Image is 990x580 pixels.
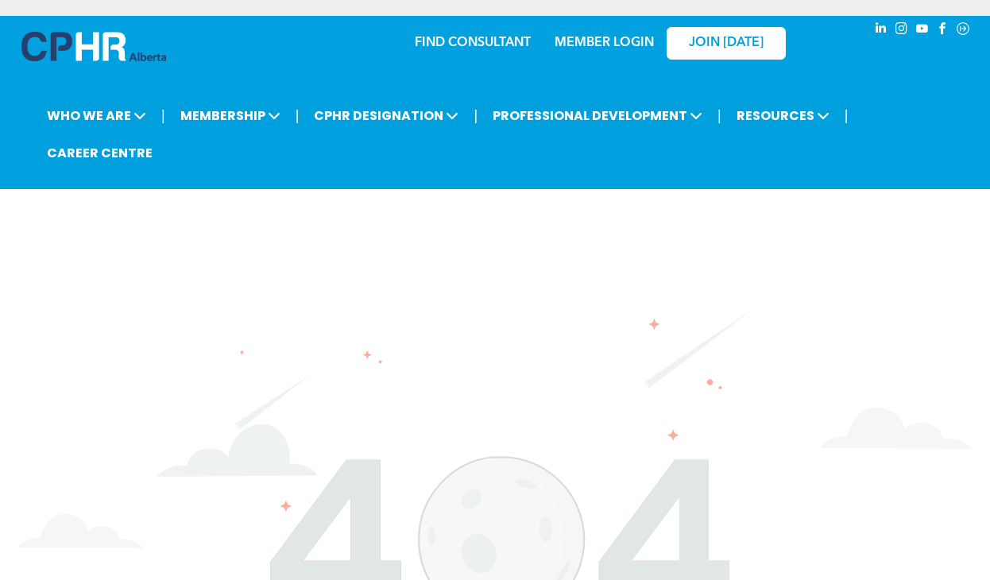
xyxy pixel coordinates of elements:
li: | [296,99,300,132]
li: | [717,99,721,132]
a: linkedin [872,20,889,41]
span: PROFESSIONAL DEVELOPMENT [488,101,707,130]
li: | [161,99,165,132]
span: WHO WE ARE [42,101,151,130]
a: FIND CONSULTANT [415,37,531,49]
span: CPHR DESIGNATION [309,101,463,130]
a: JOIN [DATE] [667,27,786,60]
a: CAREER CENTRE [42,138,157,168]
li: | [474,99,478,132]
li: | [845,99,849,132]
a: MEMBER LOGIN [555,37,654,49]
span: MEMBERSHIP [176,101,285,130]
a: Social network [954,20,972,41]
img: A blue and white logo for cp alberta [21,32,166,61]
a: facebook [934,20,951,41]
a: youtube [913,20,930,41]
a: instagram [892,20,910,41]
span: RESOURCES [732,101,834,130]
span: JOIN [DATE] [689,36,764,51]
